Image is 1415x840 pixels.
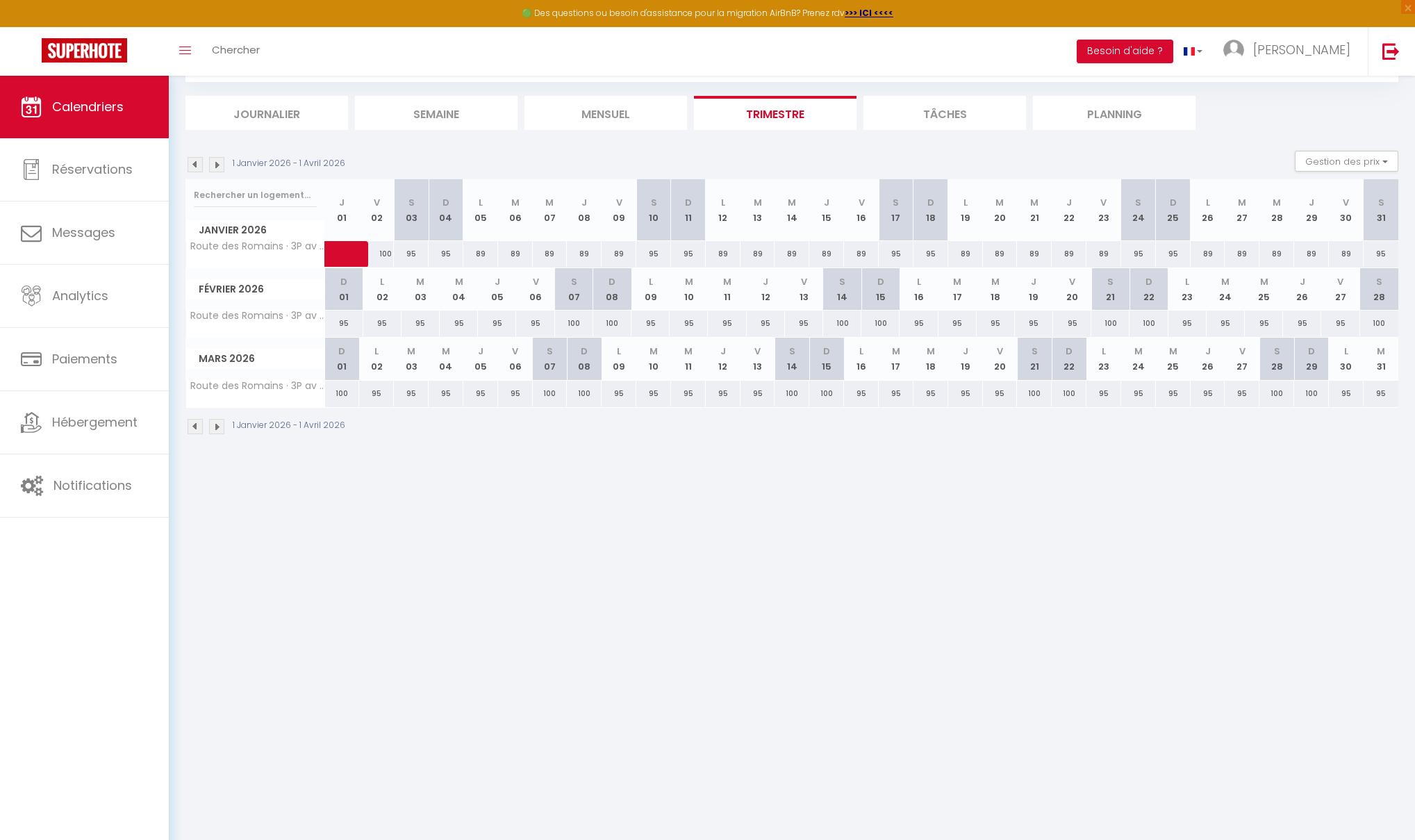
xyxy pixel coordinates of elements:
th: 27 [1225,179,1259,241]
div: 89 [948,241,983,267]
div: 95 [325,311,363,336]
th: 16 [900,268,938,311]
th: 05 [478,268,516,311]
abbr: J [495,275,500,288]
abbr: S [651,196,657,209]
div: 95 [498,381,533,406]
div: 89 [809,241,844,267]
abbr: D [1066,345,1073,358]
li: Journalier [185,96,348,130]
th: 14 [775,179,809,241]
th: 02 [363,268,402,311]
abbr: M [455,275,463,288]
abbr: V [533,275,539,288]
div: 89 [740,241,775,267]
abbr: V [616,196,622,209]
button: Gestion des prix [1295,151,1398,172]
th: 08 [593,268,631,311]
abbr: L [479,196,483,209]
th: 04 [440,268,478,311]
th: 09 [602,179,636,241]
div: 100 [1294,381,1329,406]
th: 01 [325,338,360,380]
th: 19 [1015,268,1053,311]
abbr: M [991,275,1000,288]
div: 100 [1129,311,1168,336]
th: 14 [775,338,809,380]
th: 06 [498,179,533,241]
th: 31 [1364,179,1398,241]
th: 06 [516,268,554,311]
abbr: S [571,275,577,288]
div: 95 [1321,311,1359,336]
div: 89 [983,241,1018,267]
div: 100 [823,311,861,336]
th: 18 [913,179,948,241]
div: 95 [879,381,913,406]
li: Tâches [863,96,1026,130]
th: 03 [394,179,429,241]
img: Super Booking [42,38,127,63]
div: 89 [1259,241,1294,267]
abbr: S [1274,345,1280,358]
abbr: D [581,345,588,358]
abbr: J [763,275,768,288]
div: 100 [1360,311,1398,336]
div: 95 [440,311,478,336]
button: Besoin d'aide ? [1077,40,1173,63]
span: Février 2026 [186,279,324,299]
abbr: M [1260,275,1268,288]
div: 95 [1245,311,1283,336]
span: Paiements [52,350,117,368]
th: 25 [1156,338,1191,380]
div: 95 [1015,311,1053,336]
abbr: D [823,345,830,358]
div: 95 [938,311,977,336]
th: 21 [1091,268,1129,311]
abbr: J [1300,275,1305,288]
abbr: S [547,345,553,358]
abbr: D [877,275,884,288]
div: 95 [670,311,708,336]
abbr: J [339,196,345,209]
div: 95 [463,381,498,406]
th: 12 [706,338,740,380]
th: 29 [1294,338,1329,380]
th: 13 [740,179,775,241]
abbr: D [1145,275,1152,288]
th: 06 [498,338,533,380]
div: 95 [708,311,746,336]
th: 23 [1168,268,1207,311]
abbr: V [754,345,761,358]
div: 95 [1168,311,1207,336]
div: 95 [1121,241,1156,267]
th: 26 [1191,179,1225,241]
abbr: L [1206,196,1210,209]
abbr: M [754,196,762,209]
abbr: M [995,196,1004,209]
th: 13 [740,338,775,380]
abbr: M [788,196,796,209]
th: 12 [706,179,740,241]
a: ... [PERSON_NAME] [1213,27,1368,76]
li: Mensuel [524,96,687,130]
div: 95 [602,381,636,406]
span: Route des Romains · 3P av parking au calme et proche du centre [188,311,327,321]
p: 1 Janvier 2026 - 1 Avril 2026 [233,157,345,170]
span: Réservations [52,160,133,178]
span: Route des Romains · 3P av parking au calme et proche du centre [188,381,327,391]
th: 15 [809,338,844,380]
th: 05 [463,338,498,380]
abbr: D [338,345,345,358]
div: 100 [1259,381,1294,406]
div: 95 [1156,241,1191,267]
th: 22 [1129,268,1168,311]
div: 95 [394,381,429,406]
div: 95 [1364,381,1398,406]
div: 95 [394,241,429,267]
abbr: S [1032,345,1038,358]
div: 89 [533,241,568,267]
th: 01 [325,268,363,311]
div: 89 [463,241,498,267]
abbr: L [380,275,384,288]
